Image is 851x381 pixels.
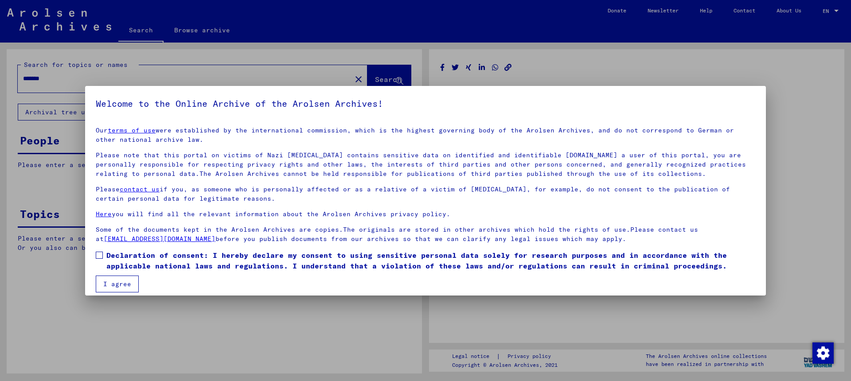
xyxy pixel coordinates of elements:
p: Some of the documents kept in the Arolsen Archives are copies.The originals are stored in other a... [96,225,755,244]
span: Declaration of consent: I hereby declare my consent to using sensitive personal data solely for r... [106,250,755,271]
div: Change consent [812,342,833,363]
img: Change consent [812,342,834,364]
a: terms of use [108,126,156,134]
a: Here [96,210,112,218]
button: I agree [96,276,139,292]
h5: Welcome to the Online Archive of the Arolsen Archives! [96,97,755,111]
a: [EMAIL_ADDRESS][DOMAIN_NAME] [104,235,215,243]
p: Please note that this portal on victims of Nazi [MEDICAL_DATA] contains sensitive data on identif... [96,151,755,179]
p: you will find all the relevant information about the Arolsen Archives privacy policy. [96,210,755,219]
p: Please if you, as someone who is personally affected or as a relative of a victim of [MEDICAL_DAT... [96,185,755,203]
a: contact us [120,185,160,193]
p: Our were established by the international commission, which is the highest governing body of the ... [96,126,755,144]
